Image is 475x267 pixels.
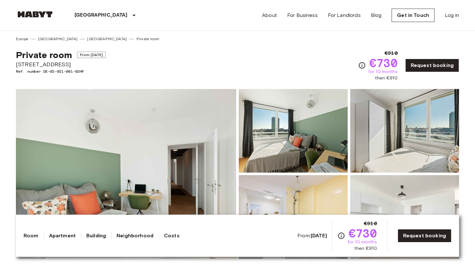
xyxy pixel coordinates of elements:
span: for 10 months [348,239,377,245]
span: Private room [16,49,72,60]
img: Picture of unit DE-02-021-001-02HF [239,175,348,259]
a: Apartment [49,232,76,240]
a: Blog [371,11,382,19]
span: then €910 [375,75,397,81]
img: Marketing picture of unit DE-02-021-001-02HF [16,89,236,259]
a: Building [86,232,106,240]
span: €910 [385,49,398,57]
span: Ref. number DE-02-021-001-02HF [16,69,106,74]
a: For Landlords [328,11,361,19]
span: €730 [349,227,377,239]
img: Habyt [16,11,54,18]
a: [GEOGRAPHIC_DATA] [38,36,78,42]
span: then €910 [354,245,377,252]
span: [STREET_ADDRESS] [16,60,106,69]
a: Europe [16,36,28,42]
a: Private room [137,36,159,42]
span: for 10 months [368,69,398,75]
a: Neighborhood [117,232,153,240]
a: Request booking [398,229,451,242]
span: From [DATE] [77,52,106,58]
span: From: [297,232,327,239]
img: Picture of unit DE-02-021-001-02HF [350,175,459,259]
a: Costs [164,232,180,240]
span: €730 [369,57,398,69]
b: [DATE] [311,233,327,239]
svg: Check cost overview for full price breakdown. Please note that discounts apply to new joiners onl... [358,62,366,69]
p: [GEOGRAPHIC_DATA] [74,11,128,19]
a: Log in [445,11,459,19]
a: For Business [287,11,318,19]
a: Get in Touch [392,9,435,22]
span: €910 [364,220,377,227]
img: Picture of unit DE-02-021-001-02HF [239,89,348,173]
a: About [262,11,277,19]
a: Room [24,232,39,240]
svg: Check cost overview for full price breakdown. Please note that discounts apply to new joiners onl... [337,232,345,240]
a: [GEOGRAPHIC_DATA] [87,36,127,42]
img: Picture of unit DE-02-021-001-02HF [350,89,459,173]
a: Request booking [405,59,459,72]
